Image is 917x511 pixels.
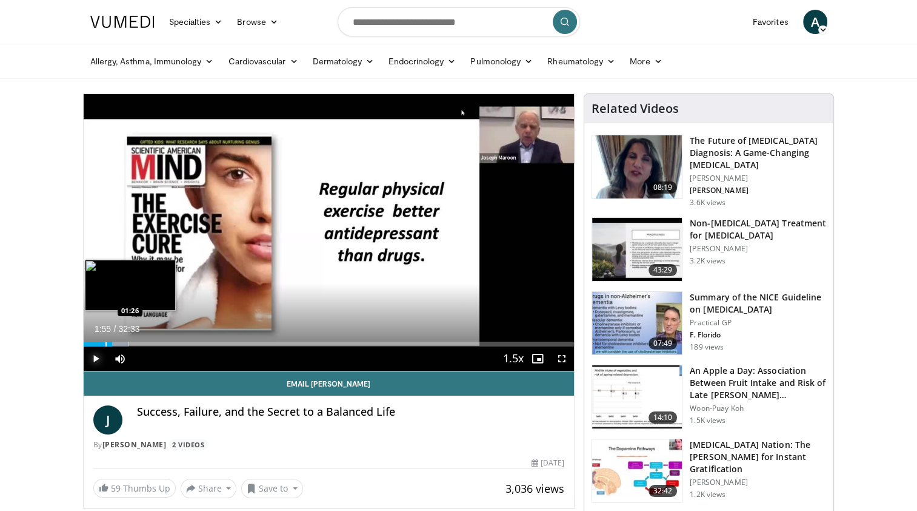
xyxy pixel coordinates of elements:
[592,291,826,356] a: 07:49 Summary of the NICE Guideline on [MEDICAL_DATA] Practical GP F. Florido 189 views
[592,439,682,503] img: 8c144ef5-ad01-46b8-bbf2-304ffe1f6934.150x105_q85_crop-smart_upscale.jpg
[690,416,725,425] p: 1.5K views
[649,264,678,276] span: 43:29
[305,49,382,73] a: Dermatology
[690,365,826,401] h3: An Apple a Day: Association Between Fruit Intake and Risk of Late [PERSON_NAME]…
[592,218,682,281] img: eb9441ca-a77b-433d-ba99-36af7bbe84ad.150x105_q85_crop-smart_upscale.jpg
[114,324,116,334] span: /
[592,135,826,208] a: 08:19 The Future of [MEDICAL_DATA] Diagnosis: A Game-Changing [MEDICAL_DATA] [PERSON_NAME] [PERSO...
[690,174,826,183] p: [PERSON_NAME]
[84,342,575,347] div: Progress Bar
[108,347,132,371] button: Mute
[690,244,826,254] p: [PERSON_NAME]
[649,181,678,194] span: 08:19
[690,490,725,499] p: 1.2K views
[690,318,826,328] p: Practical GP
[592,217,826,282] a: 43:29 Non-[MEDICAL_DATA] Treatment for [MEDICAL_DATA] [PERSON_NAME] 3.2K views
[649,485,678,497] span: 32:42
[690,404,826,413] p: Woon-Puay Koh
[592,292,682,355] img: 8e949c61-8397-4eef-823a-95680e5d1ed1.150x105_q85_crop-smart_upscale.jpg
[622,49,669,73] a: More
[84,347,108,371] button: Play
[83,49,221,73] a: Allergy, Asthma, Immunology
[649,411,678,424] span: 14:10
[95,324,111,334] span: 1:55
[85,260,176,311] img: image.jpeg
[241,479,303,498] button: Save to
[118,324,139,334] span: 32:33
[532,458,564,469] div: [DATE]
[221,49,305,73] a: Cardiovascular
[137,405,565,419] h4: Success, Failure, and the Secret to a Balanced Life
[690,186,826,195] p: [PERSON_NAME]
[162,10,230,34] a: Specialties
[505,481,564,496] span: 3,036 views
[592,365,682,428] img: 0fb96a29-ee07-42a6-afe7-0422f9702c53.150x105_q85_crop-smart_upscale.jpg
[84,371,575,396] a: Email [PERSON_NAME]
[90,16,155,28] img: VuMedi Logo
[690,439,826,475] h3: [MEDICAL_DATA] Nation: The [PERSON_NAME] for Instant Gratification
[181,479,237,498] button: Share
[690,135,826,171] h3: The Future of [MEDICAL_DATA] Diagnosis: A Game-Changing [MEDICAL_DATA]
[102,439,167,450] a: [PERSON_NAME]
[168,439,208,450] a: 2 Videos
[690,478,826,487] p: [PERSON_NAME]
[550,347,574,371] button: Fullscreen
[592,101,679,116] h4: Related Videos
[84,94,575,371] video-js: Video Player
[93,405,122,435] a: J
[111,482,121,494] span: 59
[690,291,826,316] h3: Summary of the NICE Guideline on [MEDICAL_DATA]
[690,342,724,352] p: 189 views
[93,479,176,498] a: 59 Thumbs Up
[592,135,682,198] img: 5773f076-af47-4b25-9313-17a31d41bb95.150x105_q85_crop-smart_upscale.jpg
[93,439,565,450] div: By
[338,7,580,36] input: Search topics, interventions
[381,49,463,73] a: Endocrinology
[592,365,826,429] a: 14:10 An Apple a Day: Association Between Fruit Intake and Risk of Late [PERSON_NAME]… Woon-Puay ...
[803,10,827,34] a: A
[745,10,796,34] a: Favorites
[690,198,725,208] p: 3.6K views
[230,10,285,34] a: Browse
[540,49,622,73] a: Rheumatology
[690,217,826,242] h3: Non-[MEDICAL_DATA] Treatment for [MEDICAL_DATA]
[501,347,525,371] button: Playback Rate
[592,439,826,503] a: 32:42 [MEDICAL_DATA] Nation: The [PERSON_NAME] for Instant Gratification [PERSON_NAME] 1.2K views
[649,337,678,350] span: 07:49
[463,49,540,73] a: Pulmonology
[690,256,725,266] p: 3.2K views
[525,347,550,371] button: Enable picture-in-picture mode
[690,330,826,340] p: F. Florido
